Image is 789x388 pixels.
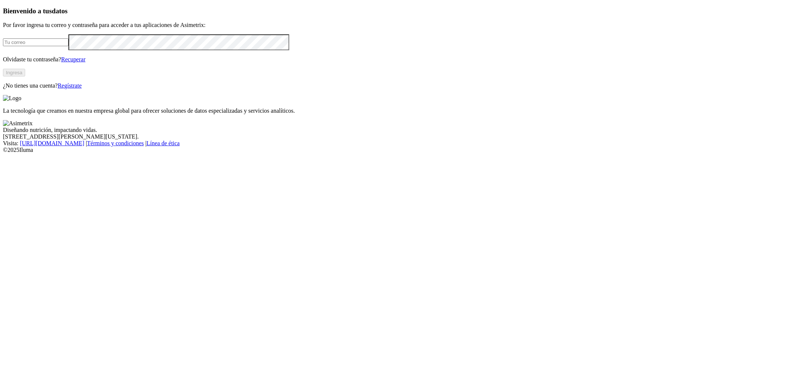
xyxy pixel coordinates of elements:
[58,82,82,89] a: Regístrate
[3,108,786,114] p: La tecnología que creamos en nuestra empresa global para ofrecer soluciones de datos especializad...
[3,120,33,127] img: Asimetrix
[3,140,786,147] div: Visita : | |
[3,95,21,102] img: Logo
[52,7,68,15] span: datos
[3,7,786,15] h3: Bienvenido a tus
[87,140,144,146] a: Términos y condiciones
[20,140,84,146] a: [URL][DOMAIN_NAME]
[61,56,85,62] a: Recuperar
[3,127,786,133] div: Diseñando nutrición, impactando vidas.
[146,140,180,146] a: Línea de ética
[3,38,68,46] input: Tu correo
[3,133,786,140] div: [STREET_ADDRESS][PERSON_NAME][US_STATE].
[3,22,786,28] p: Por favor ingresa tu correo y contraseña para acceder a tus aplicaciones de Asimetrix:
[3,56,786,63] p: Olvidaste tu contraseña?
[3,82,786,89] p: ¿No tienes una cuenta?
[3,69,25,76] button: Ingresa
[3,147,786,153] div: © 2025 Iluma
